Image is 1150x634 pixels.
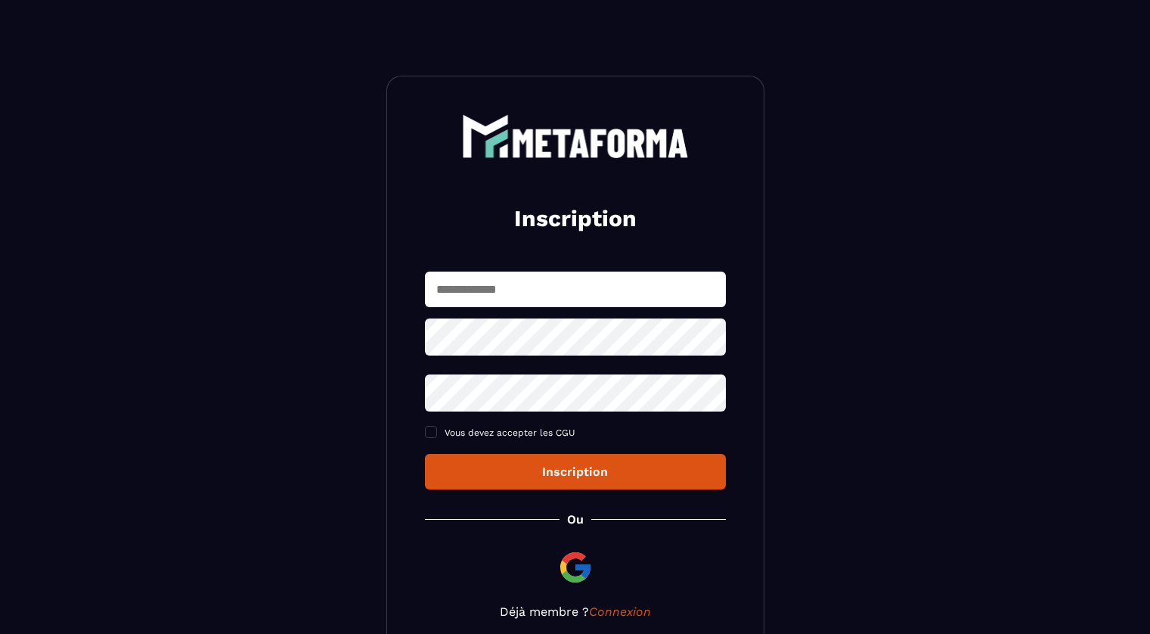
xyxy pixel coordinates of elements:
a: Connexion [589,604,651,619]
p: Déjà membre ? [425,604,726,619]
a: logo [425,114,726,158]
img: logo [462,114,689,158]
div: Inscription [437,465,714,479]
p: Ou [567,512,584,527]
h2: Inscription [443,204,708,234]
span: Vous devez accepter les CGU [445,427,575,438]
button: Inscription [425,454,726,489]
img: google [557,549,594,586]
